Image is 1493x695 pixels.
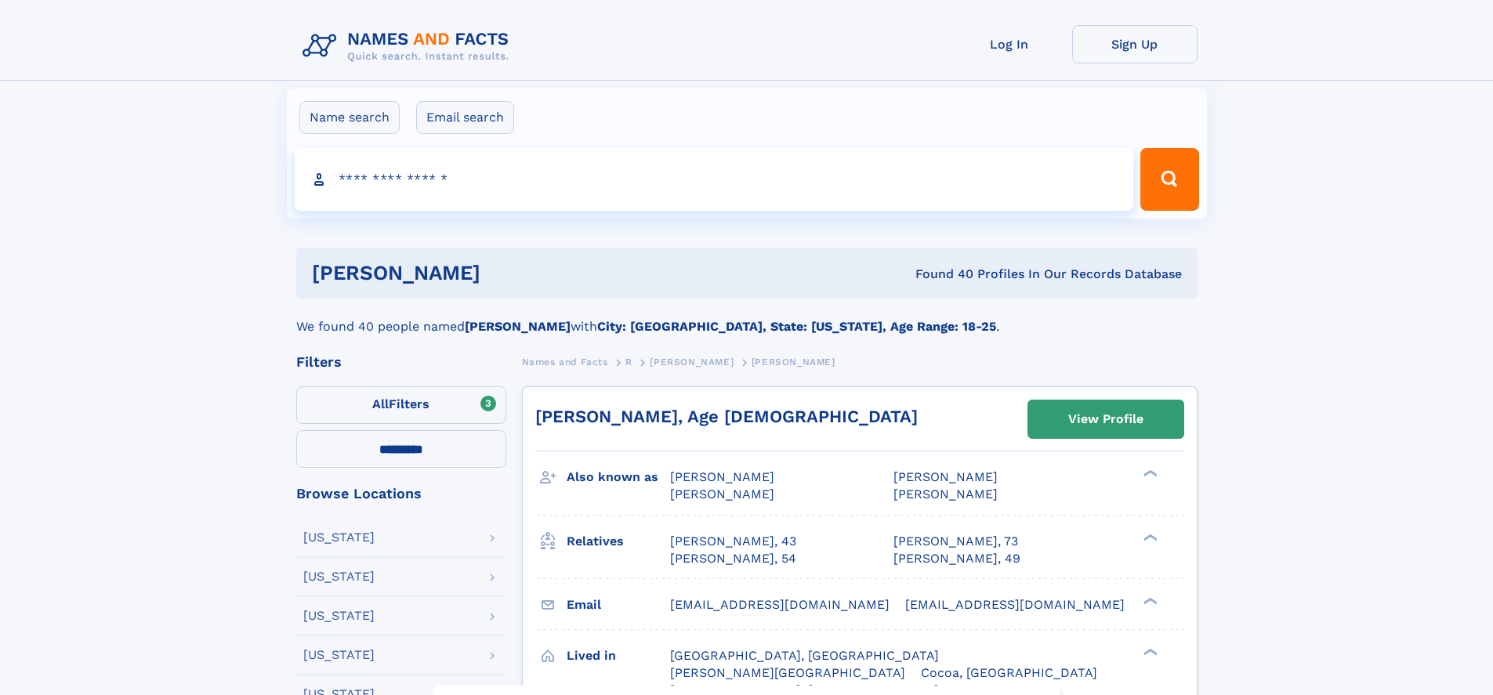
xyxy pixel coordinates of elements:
[893,550,1020,567] a: [PERSON_NAME], 49
[893,487,998,501] span: [PERSON_NAME]
[296,355,506,369] div: Filters
[650,352,734,371] a: [PERSON_NAME]
[1140,148,1198,211] button: Search Button
[650,357,734,367] span: [PERSON_NAME]
[670,469,774,484] span: [PERSON_NAME]
[296,299,1198,336] div: We found 40 people named with .
[947,25,1072,63] a: Log In
[905,597,1125,612] span: [EMAIL_ADDRESS][DOMAIN_NAME]
[670,648,939,663] span: [GEOGRAPHIC_DATA], [GEOGRAPHIC_DATA]
[312,263,698,283] h1: [PERSON_NAME]
[1028,400,1183,438] a: View Profile
[1072,25,1198,63] a: Sign Up
[296,25,522,67] img: Logo Names and Facts
[299,101,400,134] label: Name search
[1140,646,1158,657] div: ❯
[893,469,998,484] span: [PERSON_NAME]
[522,352,608,371] a: Names and Facts
[1068,401,1143,437] div: View Profile
[625,357,632,367] span: R
[567,592,670,618] h3: Email
[921,665,1097,680] span: Cocoa, [GEOGRAPHIC_DATA]
[303,649,375,661] div: [US_STATE]
[893,533,1018,550] a: [PERSON_NAME], 73
[465,319,571,334] b: [PERSON_NAME]
[303,531,375,544] div: [US_STATE]
[303,570,375,583] div: [US_STATE]
[670,487,774,501] span: [PERSON_NAME]
[567,464,670,490] h3: Also known as
[698,266,1182,283] div: Found 40 Profiles In Our Records Database
[303,610,375,622] div: [US_STATE]
[597,319,996,334] b: City: [GEOGRAPHIC_DATA], State: [US_STATE], Age Range: 18-25
[296,386,506,424] label: Filters
[1140,469,1158,479] div: ❯
[670,550,796,567] a: [PERSON_NAME], 54
[416,101,514,134] label: Email search
[1140,595,1158,606] div: ❯
[670,665,905,680] span: [PERSON_NAME][GEOGRAPHIC_DATA]
[670,533,796,550] a: [PERSON_NAME], 43
[670,597,890,612] span: [EMAIL_ADDRESS][DOMAIN_NAME]
[567,528,670,555] h3: Relatives
[1140,532,1158,542] div: ❯
[752,357,835,367] span: [PERSON_NAME]
[296,487,506,501] div: Browse Locations
[535,407,918,426] a: [PERSON_NAME], Age [DEMOGRAPHIC_DATA]
[625,352,632,371] a: R
[372,396,389,411] span: All
[295,148,1134,211] input: search input
[567,643,670,669] h3: Lived in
